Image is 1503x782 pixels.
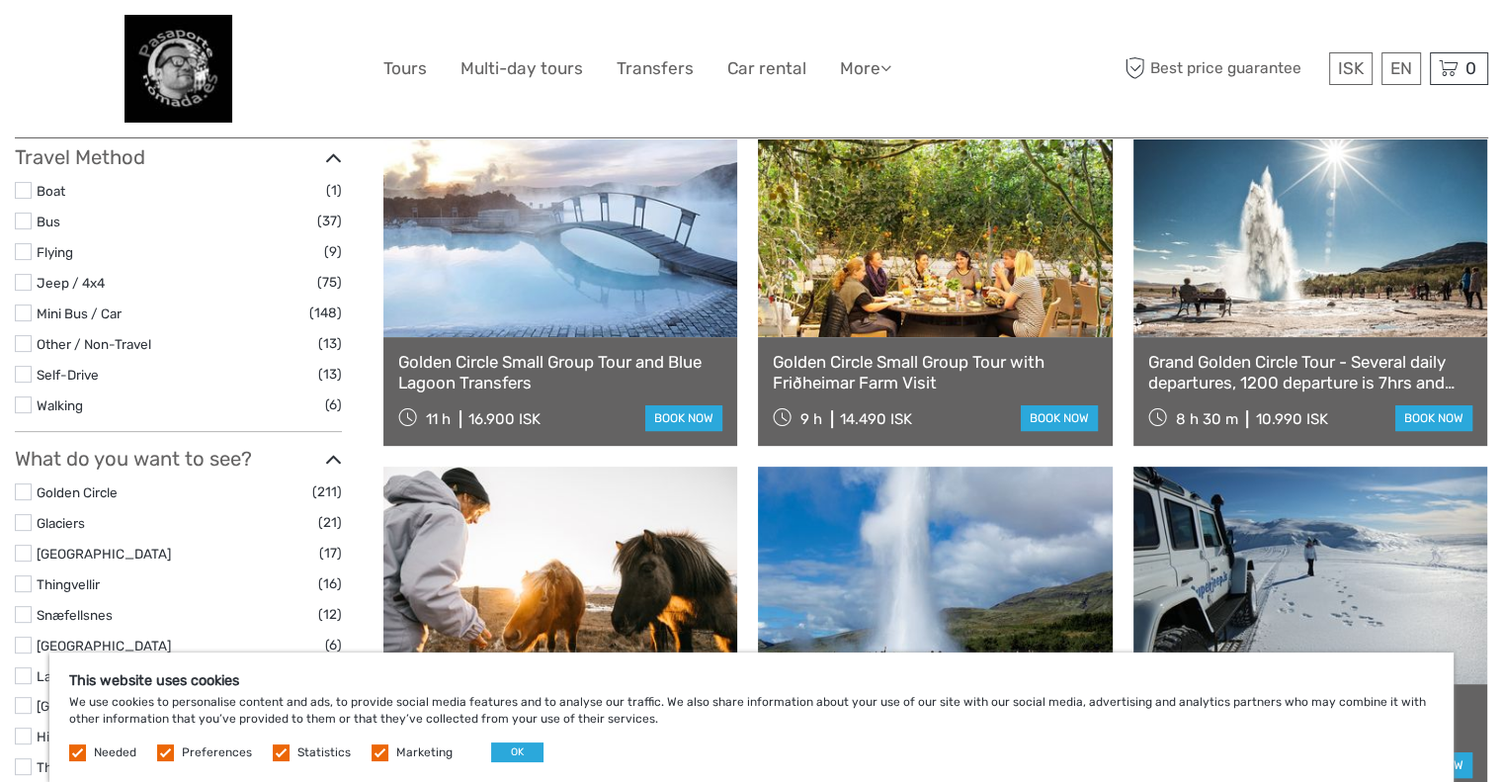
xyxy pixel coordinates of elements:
[15,447,342,471] h3: What do you want to see?
[396,744,453,761] label: Marketing
[37,214,60,229] a: Bus
[617,54,694,83] a: Transfers
[1338,58,1364,78] span: ISK
[324,240,342,263] span: (9)
[325,634,342,656] span: (6)
[426,410,451,428] span: 11 h
[15,145,342,169] h3: Travel Method
[840,54,891,83] a: More
[297,744,351,761] label: Statistics
[840,410,912,428] div: 14.490 ISK
[1255,410,1327,428] div: 10.990 ISK
[49,652,1454,782] div: We use cookies to personalise content and ads, to provide social media features and to analyse ou...
[325,393,342,416] span: (6)
[37,275,105,291] a: Jeep / 4x4
[37,336,151,352] a: Other / Non-Travel
[94,744,136,761] label: Needed
[1120,52,1324,85] span: Best price guarantee
[773,352,1097,392] a: Golden Circle Small Group Tour with Friðheimar Farm Visit
[318,511,342,534] span: (21)
[318,572,342,595] span: (16)
[28,35,223,50] p: We're away right now. Please check back later!
[317,271,342,294] span: (75)
[37,546,171,562] a: [GEOGRAPHIC_DATA]
[1021,405,1098,431] a: book now
[37,367,99,383] a: Self-Drive
[37,576,100,592] a: Thingvellir
[37,484,118,500] a: Golden Circle
[69,672,1434,689] h5: This website uses cookies
[312,480,342,503] span: (211)
[800,410,822,428] span: 9 h
[125,15,232,123] img: Pasaporte Nómada
[1148,352,1472,392] a: Grand Golden Circle Tour - Several daily departures, 1200 departure is 7hrs and does not include ...
[182,744,252,761] label: Preferences
[1395,405,1472,431] a: book now
[468,410,541,428] div: 16.900 ISK
[318,363,342,386] span: (13)
[37,668,146,684] a: Landmannalaugar
[317,210,342,232] span: (37)
[37,607,113,623] a: Snæfellsnes
[309,302,342,324] span: (148)
[318,332,342,355] span: (13)
[227,31,251,54] button: Open LiveChat chat widget
[37,729,98,744] a: Highlands
[383,54,427,83] a: Tours
[491,742,543,762] button: OK
[398,352,722,392] a: Golden Circle Small Group Tour and Blue Lagoon Transfers
[326,179,342,202] span: (1)
[319,542,342,565] span: (17)
[37,305,122,321] a: Mini Bus / Car
[37,759,125,775] a: Thermal Baths
[460,54,583,83] a: Multi-day tours
[37,397,83,413] a: Walking
[37,638,171,653] a: [GEOGRAPHIC_DATA]
[37,698,171,714] a: [GEOGRAPHIC_DATA]
[645,405,722,431] a: book now
[37,183,65,199] a: Boat
[37,244,73,260] a: Flying
[37,515,85,531] a: Glaciers
[1462,58,1479,78] span: 0
[727,54,806,83] a: Car rental
[1381,52,1421,85] div: EN
[318,603,342,626] span: (12)
[1175,410,1237,428] span: 8 h 30 m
